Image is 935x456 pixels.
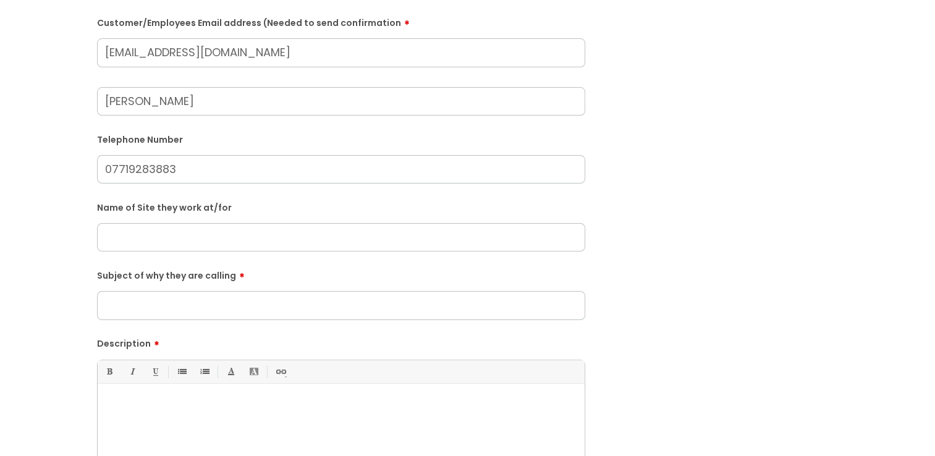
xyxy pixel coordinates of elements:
a: Underline(Ctrl-U) [147,364,163,379]
input: Email [97,38,585,67]
label: Telephone Number [97,132,585,145]
a: • Unordered List (Ctrl-Shift-7) [174,364,189,379]
label: Name of Site they work at/for [97,200,585,213]
a: Font Color [223,364,239,379]
a: 1. Ordered List (Ctrl-Shift-8) [197,364,212,379]
input: Your Name [97,87,585,116]
a: Bold (Ctrl-B) [101,364,117,379]
a: Italic (Ctrl-I) [124,364,140,379]
a: Back Color [246,364,261,379]
label: Description [97,334,585,349]
label: Customer/Employees Email address (Needed to send confirmation [97,14,585,28]
a: Link [273,364,288,379]
label: Subject of why they are calling [97,266,585,281]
